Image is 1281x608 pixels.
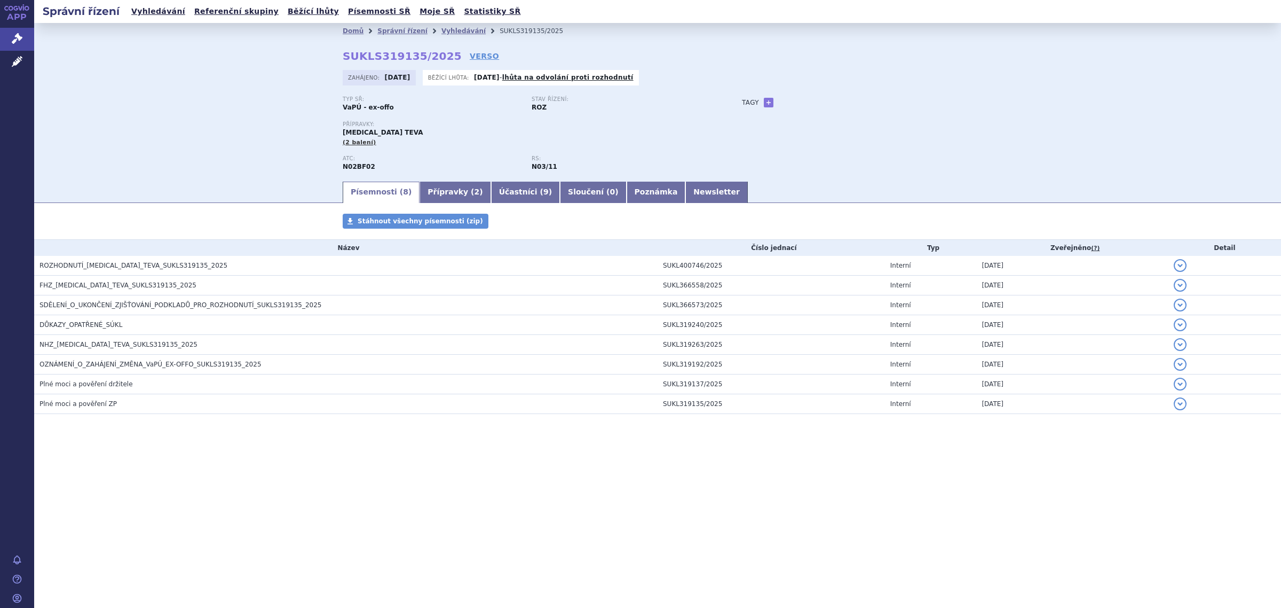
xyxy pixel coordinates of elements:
span: Interní [890,262,911,269]
th: Název [34,240,658,256]
h2: Správní řízení [34,4,128,19]
h3: Tagy [742,96,759,109]
p: RS: [532,155,710,162]
td: SUKL319137/2025 [658,375,885,394]
button: detail [1174,299,1187,311]
a: lhůta na odvolání proti rozhodnutí [502,74,634,81]
a: Statistiky SŘ [461,4,524,19]
span: Interní [890,361,911,368]
a: Sloučení (0) [560,182,626,203]
a: Správní řízení [377,27,428,35]
p: Typ SŘ: [343,96,521,103]
span: Interní [890,321,911,329]
span: 8 [403,188,408,196]
td: [DATE] [976,315,1168,335]
td: [DATE] [976,295,1168,315]
a: Referenční skupiny [191,4,282,19]
a: Vyhledávání [441,27,486,35]
a: Přípravky (2) [420,182,491,203]
span: FHZ_PREGABALIN_TEVA_SUKLS319135_2025 [39,282,196,289]
td: [DATE] [976,335,1168,355]
button: detail [1174,318,1187,331]
button: detail [1174,378,1187,391]
span: 2 [475,188,480,196]
span: Stáhnout všechny písemnosti (zip) [358,217,483,225]
span: Interní [890,400,911,408]
td: SUKL319240/2025 [658,315,885,335]
span: [MEDICAL_DATA] TEVA [343,129,423,136]
span: Plné moci a pověření ZP [39,400,117,408]
a: Poznámka [627,182,686,203]
abbr: (?) [1091,245,1100,252]
td: SUKL400746/2025 [658,256,885,276]
td: [DATE] [976,276,1168,295]
strong: [DATE] [474,74,500,81]
span: (2 balení) [343,139,376,146]
a: Běžící lhůty [284,4,342,19]
span: Běžící lhůta: [428,73,471,82]
td: [DATE] [976,256,1168,276]
strong: [DATE] [385,74,410,81]
span: 9 [543,188,549,196]
td: SUKL319135/2025 [658,394,885,414]
p: - [474,73,634,82]
span: Plné moci a pověření držitele [39,380,133,388]
strong: pregabalin [532,163,557,170]
a: Vyhledávání [128,4,188,19]
a: Domů [343,27,363,35]
a: + [764,98,773,107]
button: detail [1174,259,1187,272]
li: SUKLS319135/2025 [500,23,577,39]
td: SUKL366558/2025 [658,276,885,295]
th: Číslo jednací [658,240,885,256]
button: detail [1174,338,1187,351]
span: OZNÁMENÍ_O_ZAHÁJENÍ_ZMĚNA_VaPÚ_EX-OFFO_SUKLS319135_2025 [39,361,262,368]
span: 0 [610,188,615,196]
th: Zveřejněno [976,240,1168,256]
td: [DATE] [976,355,1168,375]
strong: PREGABALIN [343,163,375,170]
button: detail [1174,358,1187,371]
p: Stav řízení: [532,96,710,103]
button: detail [1174,397,1187,410]
th: Detail [1168,240,1281,256]
td: [DATE] [976,375,1168,394]
strong: VaPÚ - ex-offo [343,104,394,111]
button: detail [1174,279,1187,292]
span: NHZ_PREGABALIN_TEVA_SUKLS319135_2025 [39,341,197,348]
span: Interní [890,341,911,348]
a: Písemnosti (8) [343,182,420,203]
span: DŮKAZY_OPATŘENÉ_SÚKL [39,321,122,329]
a: Písemnosti SŘ [345,4,414,19]
span: Zahájeno: [348,73,382,82]
strong: ROZ [532,104,547,111]
td: SUKL319192/2025 [658,355,885,375]
td: SUKL319263/2025 [658,335,885,355]
strong: SUKLS319135/2025 [343,50,462,63]
td: SUKL366573/2025 [658,295,885,315]
span: ROZHODNUTÍ_PREGABALIN_TEVA_SUKLS319135_2025 [39,262,227,269]
th: Typ [885,240,977,256]
span: Interní [890,301,911,309]
a: Newsletter [685,182,748,203]
p: ATC: [343,155,521,162]
a: Účastníci (9) [491,182,560,203]
p: Přípravky: [343,121,721,128]
a: Moje SŘ [416,4,458,19]
a: VERSO [470,51,499,61]
td: [DATE] [976,394,1168,414]
span: SDĚLENÍ_O_UKONČENÍ_ZJIŠŤOVÁNÍ_PODKLADŮ_PRO_ROZHODNUTÍ_SUKLS319135_2025 [39,301,321,309]
a: Stáhnout všechny písemnosti (zip) [343,214,488,229]
span: Interní [890,380,911,388]
span: Interní [890,282,911,289]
